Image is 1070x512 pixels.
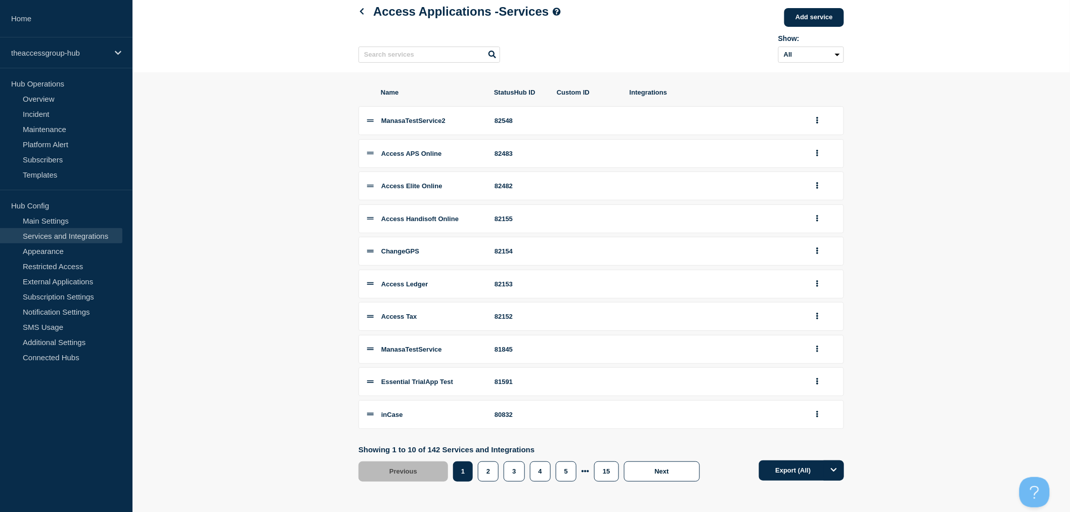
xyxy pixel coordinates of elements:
button: group actions [811,146,824,161]
button: group actions [811,276,824,292]
button: 5 [556,461,576,482]
button: group actions [811,342,824,357]
div: 82483 [495,150,545,157]
div: 80832 [495,411,545,418]
div: 82154 [495,247,545,255]
p: theaccessgroup-hub [11,49,108,57]
input: Search services [359,47,500,63]
button: group actions [811,178,824,194]
span: Next [655,467,669,475]
p: Showing 1 to 10 of 142 Services and Integrations [359,445,705,454]
div: 82482 [495,182,545,190]
button: 1 [453,461,473,482]
button: Export (All) [759,460,844,481]
span: Access Handisoft Online [381,215,459,223]
div: 81845 [495,346,545,353]
span: inCase [381,411,403,418]
span: StatusHub ID [494,89,545,96]
button: group actions [811,309,824,324]
button: group actions [811,407,824,422]
div: 81591 [495,378,545,386]
iframe: Help Scout Beacon - Open [1019,477,1050,507]
button: 15 [594,461,618,482]
span: Access Ledger [381,280,428,288]
span: ManasaTestService2 [381,117,445,124]
button: group actions [811,374,824,390]
h1: Access Applications - Services [359,5,561,19]
span: ManasaTestService [381,346,442,353]
span: ChangeGPS [381,247,419,255]
div: 82155 [495,215,545,223]
button: 3 [504,461,524,482]
button: group actions [811,113,824,129]
button: Next [624,461,700,482]
button: Options [824,460,844,481]
button: group actions [811,211,824,227]
button: Previous [359,461,448,482]
span: Custom ID [557,89,617,96]
span: Essential TrialApp Test [381,378,453,386]
div: 82548 [495,117,545,124]
span: Previous [389,467,417,475]
span: Integrations [630,89,799,96]
div: 82152 [495,313,545,320]
div: Show: [778,34,844,42]
span: Access APS Online [381,150,441,157]
div: 82153 [495,280,545,288]
span: Name [381,89,482,96]
select: Archived [778,47,844,63]
button: 2 [478,461,499,482]
span: Access Tax [381,313,417,320]
a: Add service [784,8,844,27]
button: 4 [530,461,551,482]
span: Access Elite Online [381,182,442,190]
button: group actions [811,243,824,259]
